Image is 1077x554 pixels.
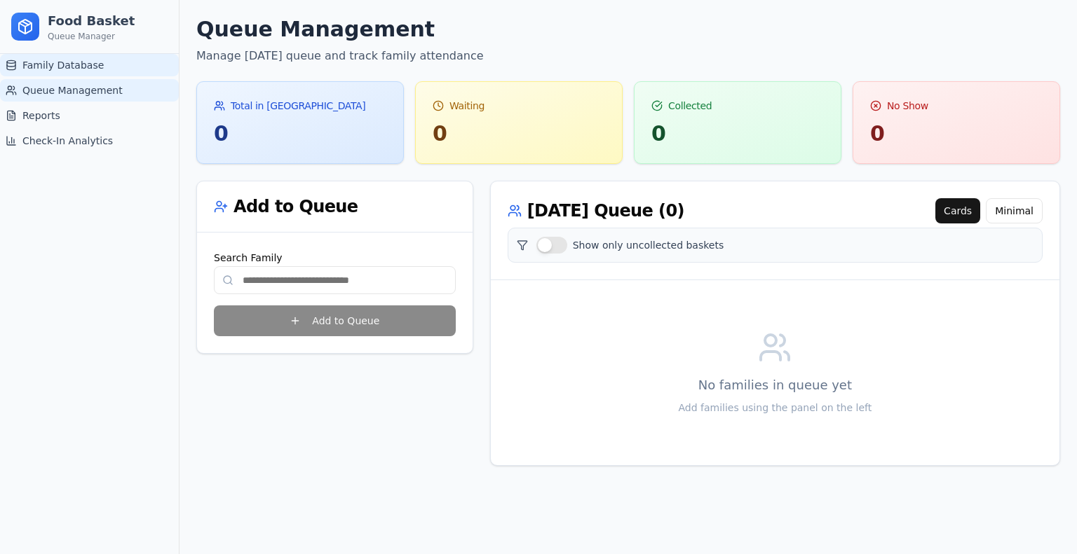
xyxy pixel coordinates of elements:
label: Show only uncollected baskets [573,238,724,252]
div: Total in [GEOGRAPHIC_DATA] [214,99,386,113]
div: Collected [651,99,824,113]
label: Search Family [214,252,283,263]
div: [DATE] Queue ( 0 ) [508,202,684,219]
span: Reports [22,109,60,123]
button: Minimal [986,198,1043,223]
div: Waiting [433,99,605,113]
div: 0 [651,121,824,146]
h1: Queue Management [196,17,1060,42]
div: Add to Queue [214,198,456,215]
span: Check-In Analytics [22,134,113,148]
p: Queue Manager [48,31,135,42]
div: No Show [870,99,1043,113]
div: 0 [870,121,1043,146]
h1: Food Basket [48,11,135,31]
button: Cards [935,198,980,223]
div: 0 [433,121,605,146]
div: 0 [214,121,386,146]
span: Family Database [22,58,104,72]
p: Manage [DATE] queue and track family attendance [196,48,1060,64]
p: No families in queue yet [508,375,1043,395]
p: Add families using the panel on the left [508,401,1043,415]
span: Queue Management [22,83,123,97]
